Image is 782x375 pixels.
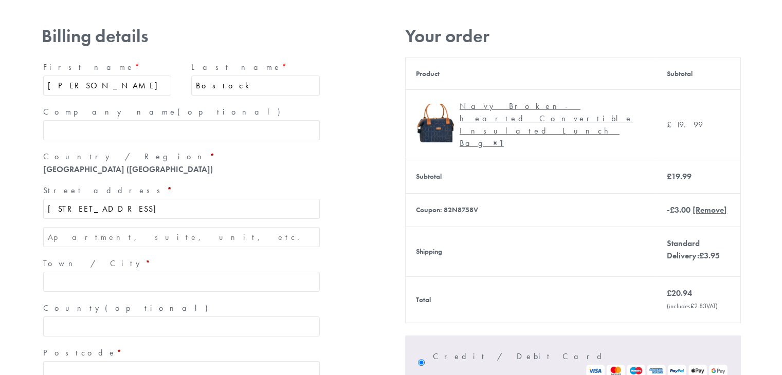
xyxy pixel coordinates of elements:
label: County [43,300,320,316]
strong: [GEOGRAPHIC_DATA] ([GEOGRAPHIC_DATA]) [43,164,213,175]
span: (optional) [177,106,286,117]
a: Remove 82N8758V coupon [693,204,727,215]
th: Subtotal [657,58,740,89]
th: Coupon: 82N8758V [405,193,657,227]
span: £ [667,288,671,298]
span: 2.83 [690,302,706,310]
label: Street address [43,182,320,199]
h3: Your order [405,26,741,47]
input: Apartment, suite, unit, etc. (optional) [43,227,320,247]
strong: × 1 [493,138,504,148]
span: £ [699,250,704,261]
label: First name [43,59,172,76]
h3: Billing details [42,26,321,47]
span: £ [667,119,676,130]
label: Company name [43,104,320,120]
span: £ [690,302,694,310]
span: £ [670,204,675,215]
label: Last name [191,59,320,76]
bdi: 19.99 [667,119,703,130]
input: House number and street name [43,199,320,219]
span: £ [667,171,671,182]
label: Standard Delivery: [667,238,720,261]
th: Shipping [405,227,657,276]
small: (includes VAT) [667,302,718,310]
bdi: 19.99 [667,171,692,182]
label: Town / City [43,255,320,272]
span: (optional) [105,303,214,313]
img: Navy Broken-hearted Convertible Insulated Lunch Bag [416,104,454,142]
label: Country / Region [43,148,320,165]
span: 3.00 [670,204,690,215]
th: Product [405,58,657,89]
td: - [657,193,740,227]
bdi: 3.95 [699,250,720,261]
a: Navy Broken-hearted Convertible Insulated Lunch Bag Navy Broken-hearted Convertible Insulated Lun... [416,100,646,149]
label: Postcode [43,345,320,361]
th: Subtotal [405,160,657,193]
div: Navy Broken-hearted Convertible Insulated Lunch Bag [460,100,639,149]
th: Total [405,276,657,323]
bdi: 20.94 [667,288,692,298]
